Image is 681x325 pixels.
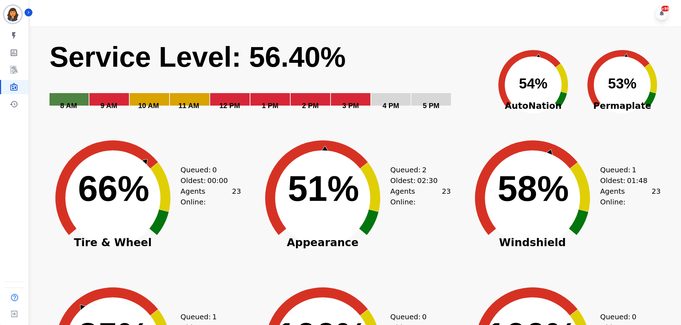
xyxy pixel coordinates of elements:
text: 2 PM [302,102,319,110]
span: 1 [212,311,217,322]
text: 54% [519,76,547,91]
div: Queued: [390,311,444,322]
div: Oldest: [390,175,444,186]
span: 00:00 [207,175,228,186]
text: 66% [78,168,149,208]
div: Oldest: [600,175,654,186]
span: Windshield [461,239,604,246]
text: 8 AM [60,102,77,110]
img: Bordered avatar [4,6,21,23]
span: 01:48 [627,175,648,186]
text: 11 AM [178,102,199,110]
text: Service Level: 56.40% [50,41,346,73]
span: 0 [632,311,636,322]
span: 0 [422,311,427,322]
div: Agents Online: [181,186,241,207]
div: Agents Online: [390,186,451,207]
div: Queued: [390,164,444,175]
text: 9 AM [100,102,117,110]
span: 2 [422,164,427,175]
text: 1 PM [262,102,279,110]
div: Queued: [600,311,654,322]
span: AutoNation [489,99,578,113]
span: 23 [651,186,660,207]
text: 58% [498,168,569,208]
div: Queued: [181,164,234,175]
div: Queued: [600,164,654,175]
span: Tire & Wheel [42,239,184,246]
span: 1 [632,164,636,175]
text: 5 PM [423,102,440,110]
svg: Service Level: 0% [49,40,484,120]
div: +99 [661,6,669,11]
text: 51% [288,168,359,208]
span: Permaplate [578,99,667,113]
div: Queued: [181,311,234,322]
text: 10 AM [138,102,159,110]
span: 23 [442,186,451,207]
span: 0 [212,164,217,175]
text: 3 PM [342,102,359,110]
div: Oldest: [181,175,234,186]
div: Agents Online: [600,186,661,207]
span: Appearance [251,239,394,246]
text: 4 PM [383,102,399,110]
span: 23 [232,186,241,207]
text: 53% [608,76,636,91]
text: 12 PM [219,102,240,110]
span: 02:30 [417,175,438,186]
